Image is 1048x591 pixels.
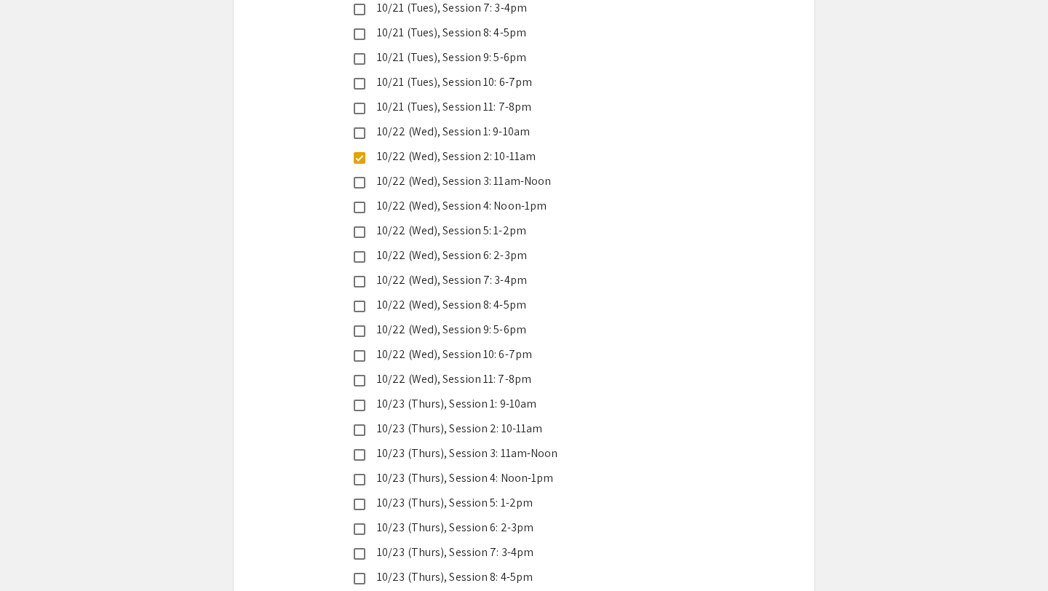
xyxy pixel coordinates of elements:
div: 10/23 (Thurs), Session 2: 10-11am [365,420,671,437]
div: 10/23 (Thurs), Session 1: 9-10am [365,395,671,413]
div: 10/23 (Thurs), Session 4: Noon-1pm [365,469,671,487]
div: 10/23 (Thurs), Session 3: 11am-Noon [365,445,671,462]
div: 10/23 (Thurs), Session 8: 4-5pm [365,568,671,586]
div: 10/22 (Wed), Session 8: 4-5pm [365,296,671,314]
div: 10/21 (Tues), Session 8: 4-5pm [365,24,671,41]
div: 10/22 (Wed), Session 3: 11am-Noon [365,172,671,190]
iframe: Chat [11,525,62,580]
div: 10/22 (Wed), Session 4: Noon-1pm [365,197,671,215]
div: 10/22 (Wed), Session 2: 10-11am [365,148,671,165]
div: 10/22 (Wed), Session 5: 1-2pm [365,222,671,239]
div: 10/22 (Wed), Session 6: 2-3pm [365,247,671,264]
div: 10/23 (Thurs), Session 7: 3-4pm [365,544,671,561]
div: 10/22 (Wed), Session 10: 6-7pm [365,346,671,363]
div: 10/21 (Tues), Session 9: 5-6pm [365,49,671,66]
div: 10/22 (Wed), Session 11: 7-8pm [365,370,671,388]
div: 10/22 (Wed), Session 7: 3-4pm [365,271,671,289]
div: 10/23 (Thurs), Session 5: 1-2pm [365,494,671,512]
div: 10/21 (Tues), Session 11: 7-8pm [365,98,671,116]
div: 10/23 (Thurs), Session 6: 2-3pm [365,519,671,536]
div: 10/21 (Tues), Session 10: 6-7pm [365,74,671,91]
div: 10/22 (Wed), Session 9: 5-6pm [365,321,671,338]
div: 10/22 (Wed), Session 1: 9-10am [365,123,671,140]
